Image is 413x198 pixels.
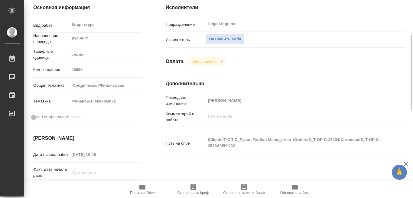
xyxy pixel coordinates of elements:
p: Тематика [33,98,69,104]
button: Скопировать мини-бриф [219,181,269,198]
input: Пустое поле [206,96,386,105]
span: Скопировать мини-бриф [223,191,265,195]
button: Скопировать бриф [168,181,219,198]
p: Вид работ [33,22,69,29]
h4: Дополнительно [166,80,406,87]
h4: [PERSON_NAME] [33,135,141,142]
h4: Основная информация [33,4,141,11]
button: Папка на Drive [117,181,168,198]
button: 🙏 [392,165,407,180]
input: Пустое поле [69,150,122,159]
div: слово [69,49,141,60]
span: Папка на Drive [130,191,155,195]
p: Подразделение [166,22,206,28]
p: Кол-во единиц [33,67,69,73]
button: Не оплачена [191,59,218,64]
div: Юридическая/Финансовая [69,80,141,91]
span: 🙏 [394,166,405,179]
p: Общая тематика [33,82,69,89]
p: Тарифные единицы [33,49,69,61]
p: Направление перевода [33,33,69,45]
h4: Исполнители [166,4,406,11]
input: Пустое поле [69,168,122,177]
p: Комментарий к работе [166,111,206,123]
p: Дата начала работ [33,152,69,158]
textarea: /Clients/Т-ОП-С_Русал Глобал Менеджмент/Orders/S_T-OP-C-25234/Corrected/S_T-OP-C-25234-WK-002 [206,135,386,151]
p: Факт. дата начала работ [33,166,69,179]
span: Обновить файлы [280,191,310,195]
h4: Оплата [166,58,184,65]
span: Скопировать бриф [177,191,209,195]
p: Последнее изменение [166,95,206,107]
div: Финансы и экономика [69,96,141,106]
button: Обновить файлы [269,181,320,198]
span: Нотариальный заказ [42,114,80,120]
input: Пустое поле [69,65,141,74]
button: Назначить себя [206,34,245,45]
p: Путь на drive [166,140,206,146]
div: Не оплачена [188,57,226,65]
p: Исполнитель [166,37,206,43]
span: Назначить себя [209,36,241,43]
